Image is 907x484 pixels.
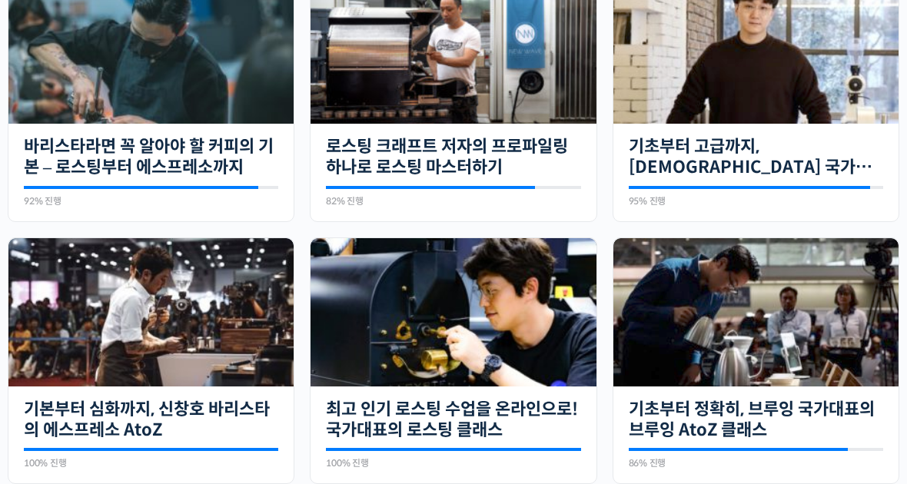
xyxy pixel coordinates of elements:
span: 대화 [141,380,159,393]
a: 설정 [198,356,295,395]
a: 홈 [5,356,101,395]
a: 기초부터 고급까지, [DEMOGRAPHIC_DATA] 국가대표 [PERSON_NAME] 바리[PERSON_NAME]의 브루잉 클래스 [629,136,883,178]
a: 바리스타라면 꼭 알아야 할 커피의 기본 – 로스팅부터 에스프레소까지 [24,136,278,178]
div: 95% 진행 [629,197,883,206]
a: 기본부터 심화까지, 신창호 바리스타의 에스프레소 AtoZ [24,399,278,441]
a: 최고 인기 로스팅 수업을 온라인으로! 국가대표의 로스팅 클래스 [326,399,580,441]
a: 기초부터 정확히, 브루잉 국가대표의 브루잉 AtoZ 클래스 [629,399,883,441]
span: 설정 [238,380,256,392]
div: 82% 진행 [326,197,580,206]
div: 86% 진행 [629,459,883,468]
span: 홈 [48,380,58,392]
a: 대화 [101,356,198,395]
div: 100% 진행 [326,459,580,468]
a: 로스팅 크래프트 저자의 프로파일링 하나로 로스팅 마스터하기 [326,136,580,178]
div: 100% 진행 [24,459,278,468]
div: 92% 진행 [24,197,278,206]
